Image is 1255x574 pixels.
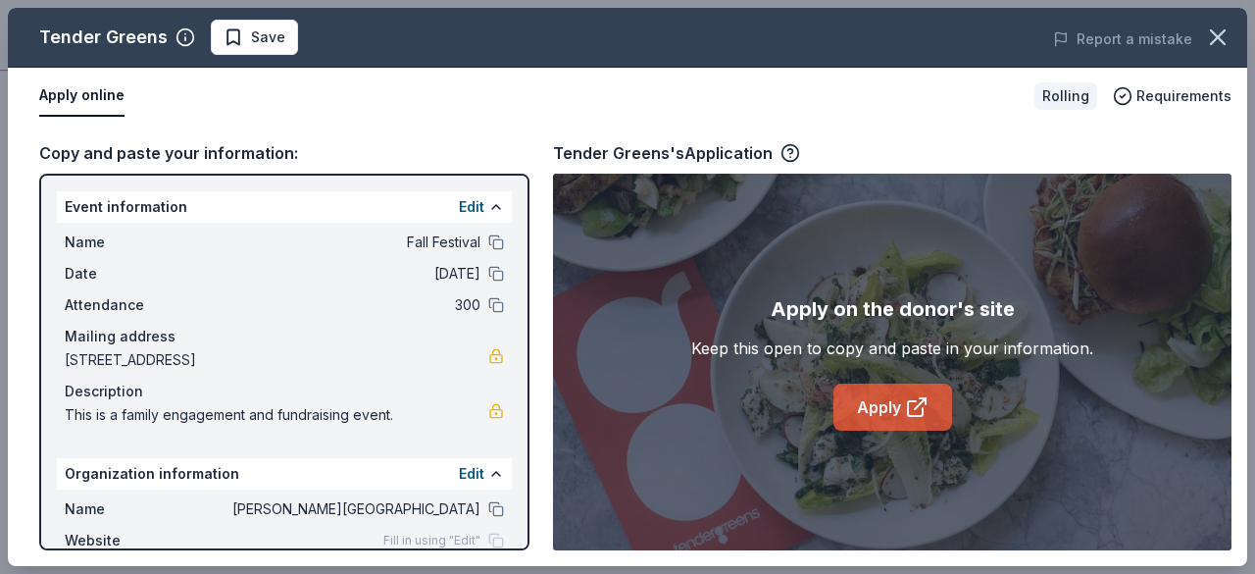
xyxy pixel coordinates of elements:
div: Copy and paste your information: [39,140,529,166]
div: Rolling [1034,82,1097,110]
span: [STREET_ADDRESS] [65,348,488,372]
div: Tender Greens [39,22,168,53]
span: Attendance [65,293,196,317]
div: Apply on the donor's site [771,293,1015,325]
a: Apply [833,384,952,431]
div: Organization information [57,458,512,490]
button: Edit [459,462,484,486]
span: Name [65,231,196,254]
div: Event information [57,191,512,223]
button: Apply online [39,76,125,117]
div: Tender Greens's Application [553,140,800,166]
span: Name [65,497,196,521]
span: Requirements [1136,84,1231,108]
div: Keep this open to copy and paste in your information. [691,337,1093,360]
button: Save [211,20,298,55]
button: Requirements [1113,84,1231,108]
span: This is a family engagement and fundraising event. [65,403,488,427]
button: Edit [459,195,484,219]
span: [DATE] [196,262,480,286]
span: Fall Festival [196,231,480,254]
span: Fill in using "Edit" [383,533,480,548]
div: Mailing address [65,325,504,348]
span: Website [65,529,196,552]
button: Report a mistake [1053,27,1192,51]
span: 300 [196,293,480,317]
div: Description [65,380,504,403]
span: Date [65,262,196,286]
span: [PERSON_NAME][GEOGRAPHIC_DATA] [196,497,480,521]
span: Save [251,26,285,49]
